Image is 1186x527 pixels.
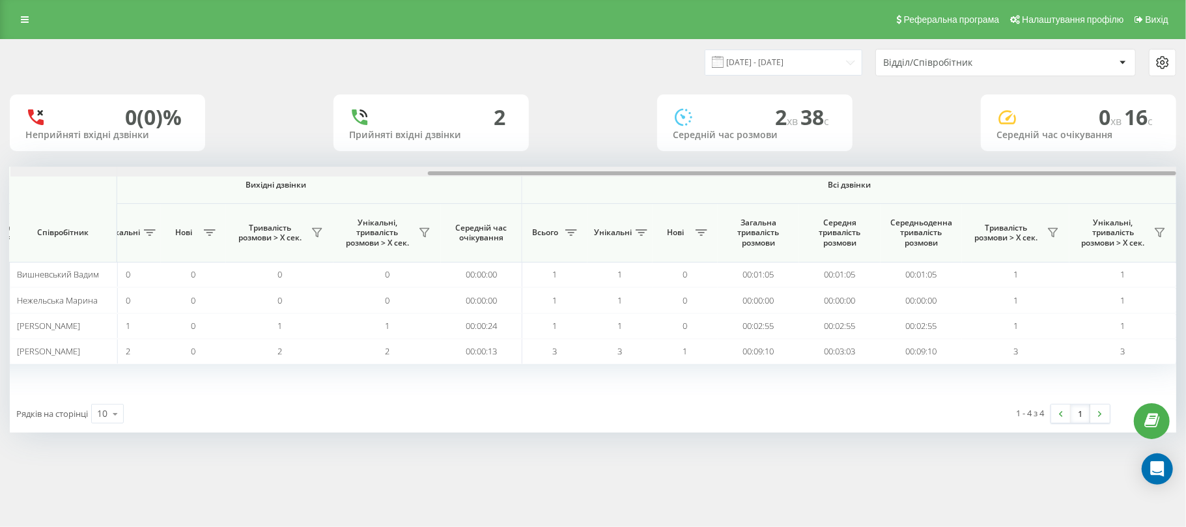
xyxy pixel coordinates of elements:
span: Вишневський Вадим [17,268,99,280]
span: 1 [1013,268,1018,280]
span: c [1148,114,1153,128]
span: 1 [126,320,131,332]
span: Нежельська Марина [17,294,98,306]
td: 00:00:00 [718,287,799,313]
div: 2 [494,105,505,130]
span: 0 [385,294,389,306]
span: Налаштування профілю [1022,14,1123,25]
span: Унікальні [594,227,632,238]
span: Вихід [1146,14,1168,25]
span: 0 [191,294,196,306]
span: 0 [277,268,282,280]
span: 2 [126,345,131,357]
td: 00:09:10 [718,339,799,364]
span: [PERSON_NAME] [17,320,80,332]
span: Середня тривалість розмови [809,218,871,248]
span: 0 [683,268,688,280]
span: 1 [618,294,623,306]
span: хв [787,114,800,128]
span: 1 [1013,320,1018,332]
span: Унікальні, тривалість розмови > Х сек. [340,218,415,248]
td: 00:03:03 [799,339,881,364]
span: 1 [1013,294,1018,306]
span: c [824,114,829,128]
span: Загальна тривалість розмови [727,218,789,248]
span: 16 [1124,103,1153,131]
span: 1 [1121,320,1125,332]
span: 0 [191,268,196,280]
div: Open Intercom Messenger [1142,453,1173,485]
td: 00:09:10 [881,339,962,364]
span: 1 [553,294,558,306]
div: 0 (0)% [125,105,182,130]
td: 00:00:00 [441,287,522,313]
span: Унікальні, тривалість розмови > Х сек. [1076,218,1150,248]
span: 0 [191,345,196,357]
span: Нові [167,227,200,238]
span: Середній час очікування [451,223,512,243]
div: Прийняті вхідні дзвінки [349,130,513,141]
span: Тривалість розмови > Х сек. [968,223,1043,243]
td: 00:00:13 [441,339,522,364]
span: 1 [553,268,558,280]
span: 1 [618,320,623,332]
span: 0 [126,268,131,280]
span: 38 [800,103,829,131]
span: Середньоденна тривалість розмови [890,218,952,248]
span: 0 [277,294,282,306]
span: 1 [683,345,688,357]
td: 00:00:00 [881,287,962,313]
td: 00:00:00 [441,262,522,287]
span: Співробітник [21,227,106,238]
span: 2 [277,345,282,357]
a: 1 [1071,405,1090,423]
span: хв [1110,114,1124,128]
span: Вихідні дзвінки [61,180,492,190]
span: 3 [1121,345,1125,357]
span: Тривалість розмови > Х сек. [233,223,307,243]
span: 0 [385,268,389,280]
span: 0 [683,294,688,306]
td: 00:01:05 [881,262,962,287]
span: Унікальні [102,227,140,238]
span: 1 [385,320,389,332]
span: 1 [1121,294,1125,306]
td: 00:02:55 [718,313,799,339]
td: 00:01:05 [799,262,881,287]
td: 00:02:55 [881,313,962,339]
div: 1 - 4 з 4 [1017,406,1045,420]
span: [PERSON_NAME] [17,345,80,357]
div: Середній час очікування [996,130,1161,141]
span: 3 [1013,345,1018,357]
td: 00:01:05 [718,262,799,287]
td: 00:00:00 [799,287,881,313]
span: 2 [775,103,800,131]
span: 1 [553,320,558,332]
span: 1 [277,320,282,332]
span: Рядків на сторінці [16,408,88,420]
div: Середній час розмови [673,130,837,141]
span: 0 [683,320,688,332]
span: 3 [553,345,558,357]
td: 00:00:24 [441,313,522,339]
span: 1 [618,268,623,280]
span: 2 [385,345,389,357]
div: Відділ/Співробітник [883,57,1039,68]
span: Всі дзвінки [561,180,1138,190]
span: 0 [126,294,131,306]
span: 0 [191,320,196,332]
span: Реферальна програма [904,14,1000,25]
span: Нові [659,227,692,238]
div: 10 [97,407,107,420]
span: 1 [1121,268,1125,280]
span: Всього [529,227,561,238]
span: 3 [618,345,623,357]
div: Неприйняті вхідні дзвінки [25,130,190,141]
td: 00:02:55 [799,313,881,339]
span: 0 [1099,103,1124,131]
